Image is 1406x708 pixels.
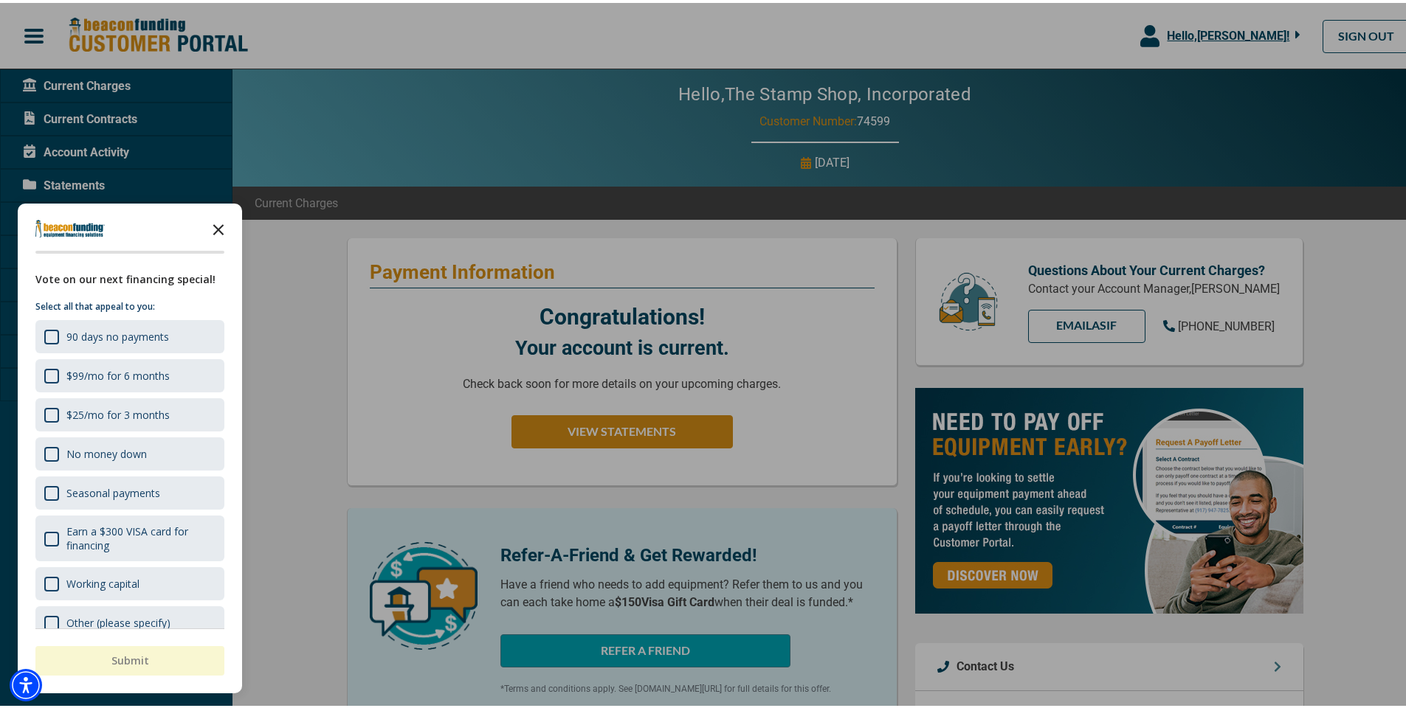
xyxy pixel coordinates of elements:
[66,327,169,341] div: 90 days no payments
[66,521,216,549] div: Earn a $300 VISA card for financing
[204,211,233,240] button: Close the survey
[35,356,224,389] div: $99/mo for 6 months
[66,366,170,380] div: $99/mo for 6 months
[35,317,224,350] div: 90 days no payments
[66,405,170,419] div: $25/mo for 3 months
[66,574,139,588] div: Working capital
[35,643,224,673] button: Submit
[35,268,224,285] div: Vote on our next financing special!
[35,513,224,558] div: Earn a $300 VISA card for financing
[35,296,224,311] p: Select all that appeal to you:
[18,201,242,690] div: Survey
[35,217,105,235] img: Company logo
[35,603,224,636] div: Other (please specify)
[35,434,224,468] div: No money down
[66,483,160,497] div: Seasonal payments
[35,564,224,597] div: Working capital
[10,666,42,698] div: Accessibility Menu
[66,613,170,627] div: Other (please specify)
[66,444,147,458] div: No money down
[35,395,224,428] div: $25/mo for 3 months
[35,473,224,507] div: Seasonal payments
